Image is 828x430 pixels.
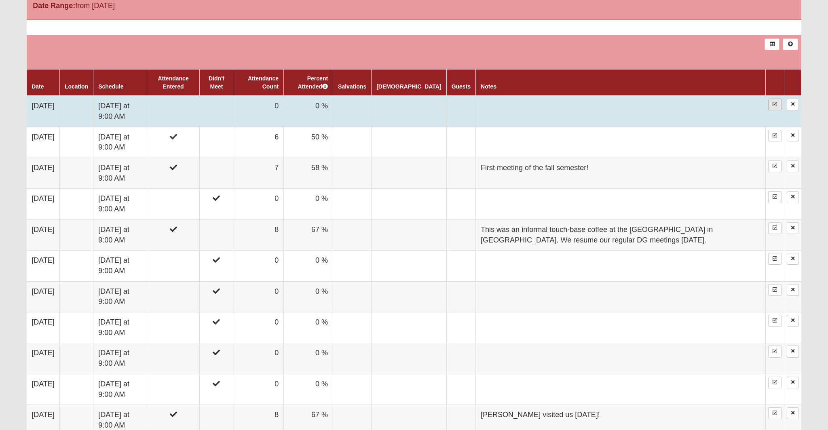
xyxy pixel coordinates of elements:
[768,160,782,172] a: Enter Attendance
[765,38,779,50] a: Export to Excel
[93,219,147,250] td: [DATE] at 9:00 AM
[93,312,147,343] td: [DATE] at 9:00 AM
[768,253,782,265] a: Enter Attendance
[476,158,766,189] td: First meeting of the fall semester!
[768,377,782,388] a: Enter Attendance
[32,83,44,90] a: Date
[27,158,59,189] td: [DATE]
[233,312,284,343] td: 0
[787,160,799,172] a: Delete
[372,69,446,96] th: [DEMOGRAPHIC_DATA]
[768,99,782,110] a: Enter Attendance
[27,219,59,250] td: [DATE]
[93,281,147,312] td: [DATE] at 9:00 AM
[787,407,799,419] a: Delete
[768,222,782,234] a: Enter Attendance
[93,343,147,374] td: [DATE] at 9:00 AM
[787,284,799,296] a: Delete
[27,127,59,158] td: [DATE]
[27,96,59,127] td: [DATE]
[787,346,799,357] a: Delete
[787,253,799,265] a: Delete
[233,251,284,281] td: 0
[298,75,328,90] a: Percent Attended
[248,75,279,90] a: Attendance Count
[93,251,147,281] td: [DATE] at 9:00 AM
[27,0,285,13] div: from [DATE]
[446,69,475,96] th: Guests
[768,315,782,327] a: Enter Attendance
[93,374,147,405] td: [DATE] at 9:00 AM
[233,127,284,158] td: 6
[787,377,799,388] a: Delete
[768,407,782,419] a: Enter Attendance
[284,189,333,219] td: 0 %
[284,127,333,158] td: 50 %
[233,158,284,189] td: 7
[284,158,333,189] td: 58 %
[787,191,799,203] a: Delete
[768,191,782,203] a: Enter Attendance
[284,343,333,374] td: 0 %
[768,284,782,296] a: Enter Attendance
[284,374,333,405] td: 0 %
[284,312,333,343] td: 0 %
[333,69,372,96] th: Salvations
[233,281,284,312] td: 0
[93,127,147,158] td: [DATE] at 9:00 AM
[27,281,59,312] td: [DATE]
[481,83,496,90] a: Notes
[284,251,333,281] td: 0 %
[65,83,88,90] a: Location
[233,374,284,405] td: 0
[476,219,766,250] td: This was an informal touch-base coffee at the [GEOGRAPHIC_DATA] in [GEOGRAPHIC_DATA]. We resume o...
[98,83,123,90] a: Schedule
[284,219,333,250] td: 67 %
[209,75,224,90] a: Didn't Meet
[27,189,59,219] td: [DATE]
[93,158,147,189] td: [DATE] at 9:00 AM
[27,374,59,405] td: [DATE]
[27,251,59,281] td: [DATE]
[787,222,799,234] a: Delete
[787,99,799,110] a: Delete
[27,343,59,374] td: [DATE]
[787,130,799,141] a: Delete
[768,346,782,357] a: Enter Attendance
[93,96,147,127] td: [DATE] at 9:00 AM
[93,189,147,219] td: [DATE] at 9:00 AM
[27,312,59,343] td: [DATE]
[783,38,798,50] a: Alt+N
[233,343,284,374] td: 0
[284,281,333,312] td: 0 %
[284,96,333,127] td: 0 %
[768,130,782,141] a: Enter Attendance
[158,75,188,90] a: Attendance Entered
[233,219,284,250] td: 8
[787,315,799,327] a: Delete
[233,96,284,127] td: 0
[33,0,75,11] label: Date Range:
[233,189,284,219] td: 0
